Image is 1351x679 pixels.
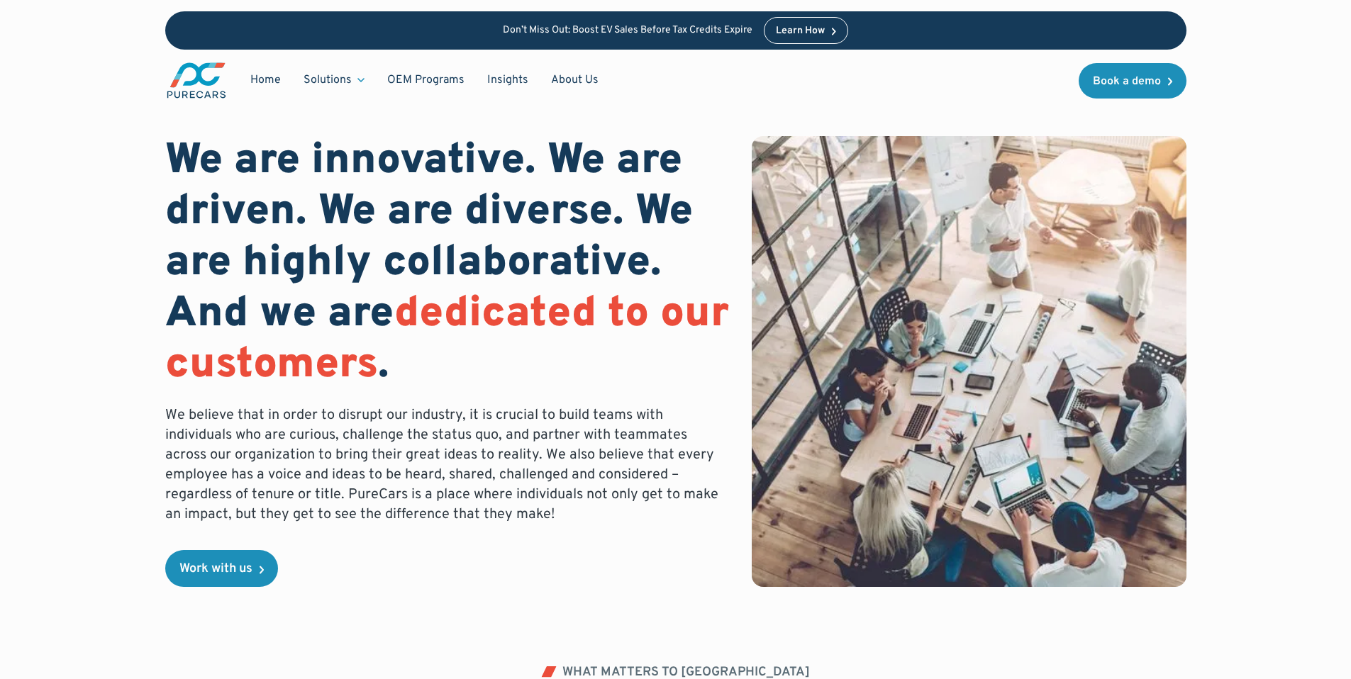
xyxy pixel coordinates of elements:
div: Solutions [304,72,352,88]
a: main [165,61,228,100]
a: About Us [540,67,610,94]
div: WHAT MATTERS TO [GEOGRAPHIC_DATA] [562,666,810,679]
a: Work with us [165,550,278,587]
p: We believe that in order to disrupt our industry, it is crucial to build teams with individuals w... [165,405,730,524]
a: Book a demo [1079,63,1186,99]
span: dedicated to our customers [165,288,729,393]
a: Learn How [764,17,848,44]
div: Learn How [776,26,825,36]
h1: We are innovative. We are driven. We are diverse. We are highly collaborative. And we are . [165,136,730,391]
p: Don’t Miss Out: Boost EV Sales Before Tax Credits Expire [503,25,752,37]
img: bird eye view of a team working together [752,136,1186,587]
a: OEM Programs [376,67,476,94]
a: Home [239,67,292,94]
a: Insights [476,67,540,94]
div: Solutions [292,67,376,94]
div: Work with us [179,563,252,576]
img: purecars logo [165,61,228,100]
div: Book a demo [1093,76,1161,87]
